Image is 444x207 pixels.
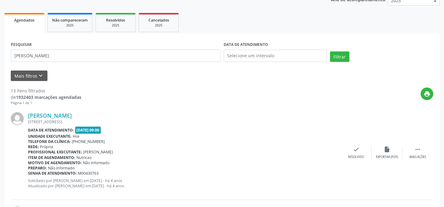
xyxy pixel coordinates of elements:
[52,18,88,23] span: Não compareceram
[76,155,92,160] span: Nutricao
[28,119,341,124] div: [STREET_ADDRESS]
[414,146,421,153] i: 
[11,40,32,50] label: PESQUISAR
[28,155,75,160] b: Item de agendamento:
[16,94,81,100] strong: 1932403 marcações agendadas
[37,72,44,79] i: keyboard_arrow_down
[421,87,433,100] button: print
[384,146,390,153] i: insert_drive_file
[83,160,109,165] span: Não informado
[14,18,35,23] span: Agendados
[376,155,398,159] div: Exportar (PDF)
[28,171,77,176] b: Senha de atendimento:
[28,149,82,155] b: Profissional executante:
[28,178,341,189] p: Solicitado por [PERSON_NAME] em [DATE] - há 4 anos Atualizado por [PERSON_NAME] em [DATE] - há 4 ...
[28,128,74,133] b: Data de atendimento:
[424,91,430,97] i: print
[330,51,349,62] button: Filtrar
[28,112,72,119] a: [PERSON_NAME]
[78,171,99,176] span: M00430763
[72,139,105,144] span: [PHONE_NUMBER]
[28,139,71,144] b: Telefone da clínica:
[52,23,88,28] div: 2025
[353,146,360,153] i: check
[40,144,53,149] span: Própria
[11,112,24,125] img: img
[106,18,125,23] span: Resolvidos
[75,127,101,134] span: [DATE] 09:00
[11,100,81,106] div: Página 1 de 1
[28,144,39,149] b: Rede:
[83,149,113,155] span: [PERSON_NAME]
[48,165,75,171] span: Não informado
[143,23,174,28] div: 2025
[224,40,268,50] label: DATA DE ATENDIMENTO
[28,134,71,139] b: Unidade executante:
[11,71,47,81] button: Mais filtroskeyboard_arrow_down
[28,160,82,165] b: Motivo de agendamento:
[28,165,47,171] b: Preparo:
[149,18,169,23] span: Cancelados
[73,134,79,139] span: Hse
[11,87,81,94] div: 13 itens filtrados
[11,50,221,62] input: Nome, código do beneficiário ou CPF
[409,155,426,159] div: Mais ações
[100,23,131,28] div: 2025
[11,94,81,100] div: de
[348,155,364,159] div: Resolvido
[224,50,327,62] input: Selecione um intervalo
